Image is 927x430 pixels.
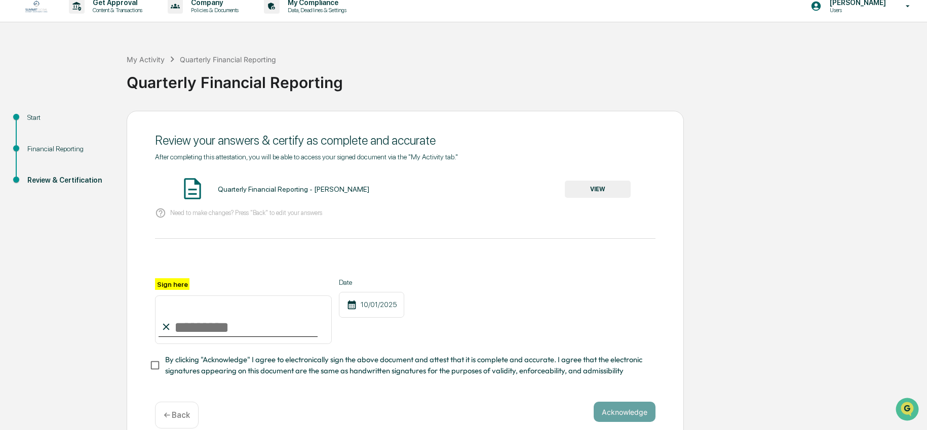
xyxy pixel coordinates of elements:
a: Powered byPylon [71,171,123,179]
div: Start [27,112,110,123]
div: 🖐️ [10,128,18,137]
div: 10/01/2025 [339,292,404,318]
span: By clicking "Acknowledge" I agree to electronically sign the above document and attest that it is... [165,354,647,377]
div: Start new chat [34,77,166,88]
a: 🔎Data Lookup [6,143,68,161]
div: Quarterly Financial Reporting [180,55,276,64]
span: Preclearance [20,127,65,138]
p: Data, Deadlines & Settings [280,7,352,14]
button: Acknowledge [594,402,655,422]
img: Document Icon [180,176,205,201]
img: 1746055101610-c473b297-6a78-478c-a979-82029cc54cd1 [10,77,28,96]
span: Attestations [84,127,126,138]
p: Users [822,7,891,14]
p: Content & Transactions [85,7,147,14]
p: Policies & Documents [183,7,244,14]
div: My Activity [127,55,165,64]
a: 🖐️Preclearance [6,123,69,142]
div: Review & Certification [27,175,110,186]
a: 🗄️Attestations [69,123,130,142]
p: Need to make changes? Press "Back" to edit your answers [170,209,322,217]
div: Financial Reporting [27,144,110,154]
button: Start new chat [172,80,184,93]
button: VIEW [565,181,631,198]
span: Data Lookup [20,147,64,157]
div: Quarterly Financial Reporting - [PERSON_NAME] [218,185,369,193]
p: ← Back [164,410,190,420]
p: How can we help? [10,21,184,37]
label: Sign here [155,278,189,290]
div: Quarterly Financial Reporting [127,65,922,92]
iframe: Open customer support [895,397,922,424]
div: 🔎 [10,148,18,156]
label: Date [339,278,404,286]
div: Review your answers & certify as complete and accurate [155,133,655,148]
span: Pylon [101,171,123,179]
span: After completing this attestation, you will be able to access your signed document via the "My Ac... [155,153,458,161]
div: We're available if you need us! [34,88,128,96]
div: 🗄️ [73,128,82,137]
